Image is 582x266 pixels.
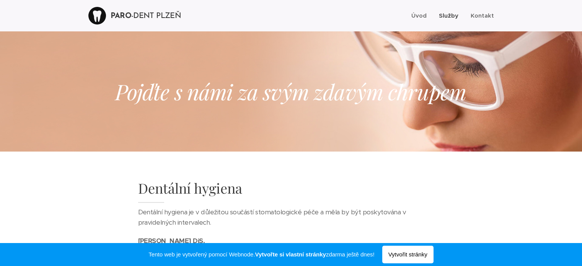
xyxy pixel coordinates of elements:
span: Vytvořit stránky [382,246,434,263]
p: Dentální hygiena je v důležitou součástí stomatologické péče a měla by být poskytována v pravidel... [138,207,444,236]
span: Úvod [411,12,427,19]
ul: Menu [409,6,494,25]
span: Kontakt [471,12,494,19]
em: Pojďte s námi za svým zdavým chrupem [115,77,466,106]
a: PARO-DENT PLZEŇ [88,6,183,26]
strong: Vytvořte si vlastní stránky [255,251,326,258]
span: Služby [439,12,458,19]
span: Tento web je vytvořený pomocí Webnode. zdarma ještě dnes! [148,250,374,259]
strong: [PERSON_NAME] DiS. [138,237,205,245]
h1: Dentální hygiena [138,179,444,203]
